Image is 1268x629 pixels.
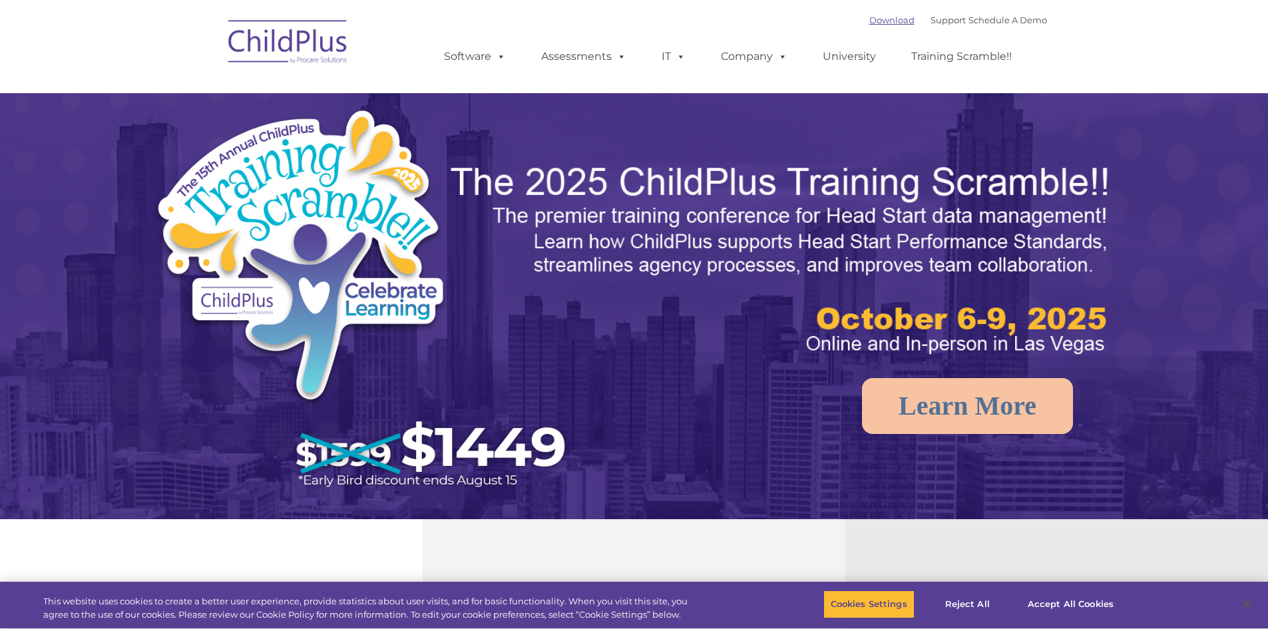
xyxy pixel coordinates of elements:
[823,590,915,618] button: Cookies Settings
[708,43,801,70] a: Company
[1232,590,1261,619] button: Close
[222,11,355,77] img: ChildPlus by Procare Solutions
[528,43,640,70] a: Assessments
[809,43,889,70] a: University
[1020,590,1121,618] button: Accept All Cookies
[898,43,1025,70] a: Training Scramble!!
[431,43,519,70] a: Software
[968,15,1047,25] a: Schedule A Demo
[926,590,1009,618] button: Reject All
[185,142,242,152] span: Phone number
[869,15,915,25] a: Download
[185,88,226,98] span: Last name
[862,378,1073,434] a: Learn More
[43,595,698,621] div: This website uses cookies to create a better user experience, provide statistics about user visit...
[869,15,1047,25] font: |
[648,43,699,70] a: IT
[931,15,966,25] a: Support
